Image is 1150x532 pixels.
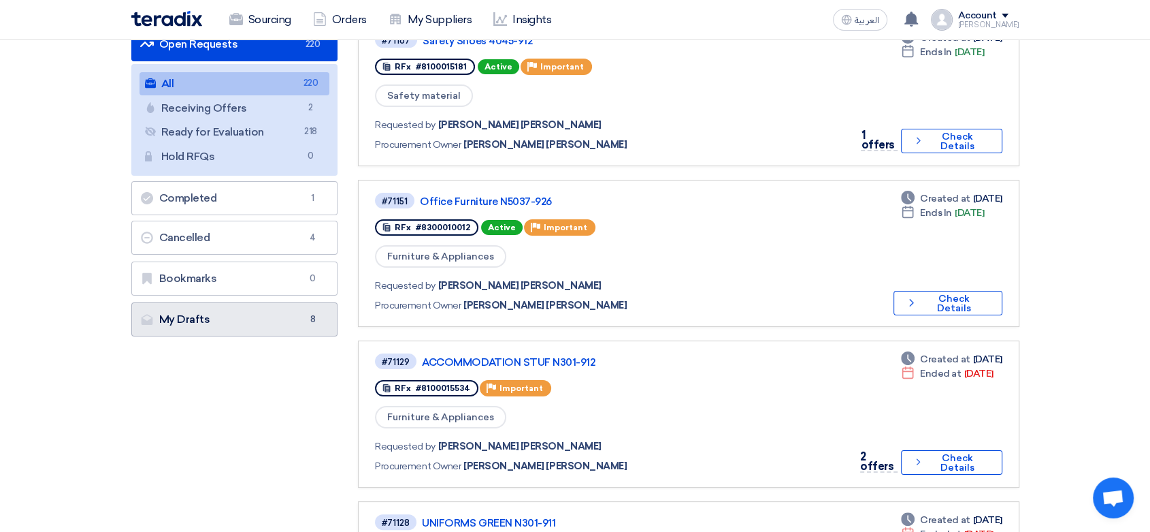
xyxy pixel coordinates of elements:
span: Created at [920,352,970,366]
img: profile_test.png [931,9,953,31]
div: [PERSON_NAME] [958,21,1019,29]
div: [DATE] [901,45,984,59]
div: #71128 [382,518,410,527]
div: [DATE] [901,352,1002,366]
div: #71167 [382,36,410,45]
span: Created at [920,191,970,206]
span: Active [478,59,519,74]
a: My Drafts8 [131,302,338,337]
span: Important [499,384,543,393]
span: Safety material [375,84,473,107]
span: 220 [302,76,318,91]
a: ACCOMMODATION STUF N301-912 [422,356,762,369]
span: 0 [302,149,318,163]
span: 2 [302,101,318,115]
span: RFx [395,384,411,393]
span: 0 [304,272,321,285]
span: 218 [302,125,318,139]
span: Furniture & Appliances [375,406,506,428]
span: Active [481,220,523,235]
a: My Suppliers [378,5,482,35]
span: [PERSON_NAME] [PERSON_NAME] [438,118,602,132]
span: [PERSON_NAME] [PERSON_NAME] [438,279,602,293]
span: RFx [395,223,411,232]
a: Safety Shoes 4045-912 [423,35,763,47]
span: 1 [304,191,321,205]
a: Hold RFQs [139,145,330,168]
span: [PERSON_NAME] [PERSON_NAME] [463,138,627,152]
a: Completed1 [131,181,338,215]
a: Open chat [1093,478,1134,518]
span: Created at [920,513,970,527]
span: [PERSON_NAME] [PERSON_NAME] [438,439,602,454]
a: All [139,72,330,95]
span: Procurement Owner [375,298,461,313]
span: Procurement Owner [375,138,461,152]
a: Cancelled4 [131,221,338,255]
div: [DATE] [901,191,1002,206]
a: Bookmarks0 [131,262,338,296]
div: [DATE] [901,366,993,381]
button: العربية [833,9,887,31]
span: #8300010012 [416,223,470,232]
span: Important [544,223,587,232]
span: #8100015534 [416,384,470,393]
span: 4 [304,231,321,245]
div: #71151 [382,197,408,206]
a: Sourcing [218,5,302,35]
span: العربية [855,16,879,25]
div: [DATE] [901,206,984,220]
a: Open Requests220 [131,27,338,61]
span: 220 [304,37,321,51]
span: Ended at [920,366,961,381]
span: Ends In [920,206,952,220]
span: 1 offers [861,129,894,151]
img: Teradix logo [131,11,202,27]
span: 2 offers [860,450,893,473]
div: Account [958,10,997,22]
span: [PERSON_NAME] [PERSON_NAME] [463,459,627,473]
span: Requested by [375,439,435,454]
a: Insights [482,5,562,35]
a: UNIFORMS GREEN N301-911 [422,517,762,529]
span: Requested by [375,118,435,132]
div: [DATE] [901,513,1002,527]
a: Office Furniture N5037-926 [420,195,760,208]
button: Check Details [901,129,1002,153]
a: Ready for Evaluation [139,121,330,144]
div: #71129 [382,358,410,366]
span: Important [540,62,584,72]
span: [PERSON_NAME] [PERSON_NAME] [463,298,627,313]
a: Orders [302,5,378,35]
button: Check Details [893,291,1002,315]
span: 8 [304,313,321,326]
span: Requested by [375,279,435,293]
span: #8100015181 [416,62,467,72]
a: Receiving Offers [139,97,330,120]
span: RFx [395,62,411,72]
button: Check Details [901,450,1002,475]
span: Ends In [920,45,952,59]
span: Procurement Owner [375,459,461,473]
span: Furniture & Appliances [375,245,506,268]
